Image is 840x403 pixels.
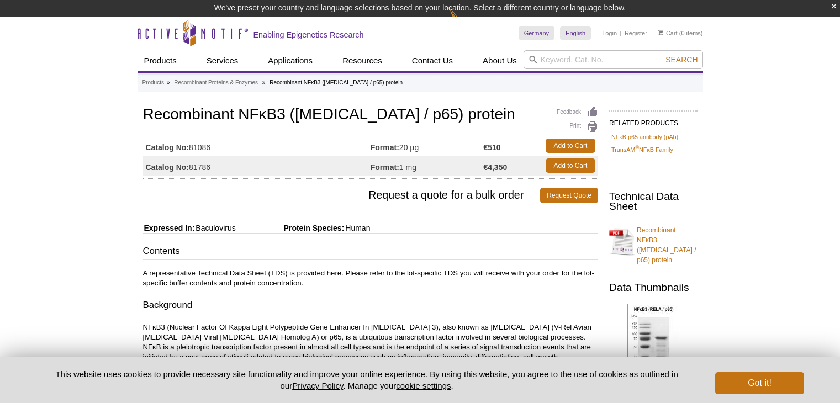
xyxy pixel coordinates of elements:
[261,50,319,71] a: Applications
[557,106,598,118] a: Feedback
[344,224,370,232] span: Human
[36,368,698,391] p: This website uses cookies to provide necessary site functionality and improve your online experie...
[143,106,598,125] h1: Recombinant NFκB3 ([MEDICAL_DATA] / p65) protein
[665,55,698,64] span: Search
[143,245,598,260] h3: Contents
[519,26,554,40] a: Germany
[138,50,183,71] a: Products
[557,121,598,133] a: Print
[483,162,507,172] strong: €4,350
[200,50,245,71] a: Services
[609,219,698,265] a: Recombinant NFκB3 ([MEDICAL_DATA] / p65) protein
[143,299,598,314] h3: Background
[253,30,364,40] h2: Enabling Epigenetics Research
[611,132,678,142] a: NFκB p65 antibody (pAb)
[143,268,598,288] p: A representative Technical Data Sheet (TDS) is provided here. Please refer to the lot-specific TD...
[405,50,459,71] a: Contact Us
[270,79,403,86] li: Recombinant NFκB3 ([MEDICAL_DATA] / p65) protein
[146,162,189,172] strong: Catalog No:
[611,145,673,155] a: TransAM®NFκB Family
[174,78,258,88] a: Recombinant Proteins & Enzymes
[483,142,500,152] strong: €510
[143,156,371,176] td: 81786
[292,381,343,390] a: Privacy Policy
[142,78,164,88] a: Products
[450,8,479,34] img: Change Here
[715,372,804,394] button: Got it!
[143,224,195,232] span: Expressed In:
[371,162,399,172] strong: Format:
[262,79,266,86] li: »
[194,224,235,232] span: Baculovirus
[238,224,345,232] span: Protein Species:
[546,158,595,173] a: Add to Cart
[336,50,389,71] a: Resources
[371,142,399,152] strong: Format:
[609,283,698,293] h2: Data Thumbnails
[627,304,679,390] img: Recombinant NFKB3 (RELA / p65) protein gel
[620,26,622,40] li: |
[546,139,595,153] a: Add to Cart
[371,156,484,176] td: 1 mg
[524,50,703,69] input: Keyword, Cat. No.
[540,188,598,203] a: Request Quote
[146,142,189,152] strong: Catalog No:
[602,29,617,37] a: Login
[143,136,371,156] td: 81086
[658,29,678,37] a: Cart
[371,136,484,156] td: 20 µg
[560,26,591,40] a: English
[143,188,541,203] span: Request a quote for a bulk order
[609,192,698,211] h2: Technical Data Sheet
[658,30,663,35] img: Your Cart
[396,381,451,390] button: cookie settings
[476,50,524,71] a: About Us
[662,55,701,65] button: Search
[625,29,647,37] a: Register
[609,110,698,130] h2: RELATED PRODUCTS
[658,26,703,40] li: (0 items)
[167,79,170,86] li: »
[635,145,639,151] sup: ®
